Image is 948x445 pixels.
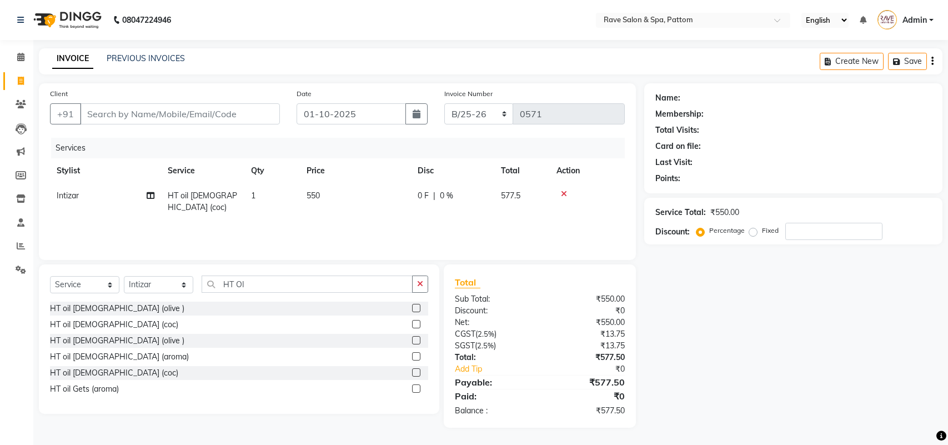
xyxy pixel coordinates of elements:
[447,352,540,363] div: Total:
[455,277,480,288] span: Total
[307,191,320,201] span: 550
[50,319,178,331] div: HT oil [DEMOGRAPHIC_DATA] (coc)
[709,226,745,236] label: Percentage
[50,303,184,314] div: HT oil [DEMOGRAPHIC_DATA] (olive )
[655,226,690,238] div: Discount:
[540,328,633,340] div: ₹13.75
[50,367,178,379] div: HT oil [DEMOGRAPHIC_DATA] (coc)
[820,53,884,70] button: Create New
[550,158,625,183] th: Action
[540,340,633,352] div: ₹13.75
[300,158,411,183] th: Price
[50,383,119,395] div: HT oil Gets (aroma)
[51,138,633,158] div: Services
[540,376,633,389] div: ₹577.50
[447,405,540,417] div: Balance :
[494,158,550,183] th: Total
[440,190,453,202] span: 0 %
[168,191,237,212] span: HT oil [DEMOGRAPHIC_DATA] (coc)
[447,340,540,352] div: ( )
[710,207,739,218] div: ₹550.00
[251,191,255,201] span: 1
[202,276,413,293] input: Search or Scan
[447,363,555,375] a: Add Tip
[50,335,184,347] div: HT oil [DEMOGRAPHIC_DATA] (olive )
[888,53,927,70] button: Save
[107,53,185,63] a: PREVIOUS INVOICES
[418,190,429,202] span: 0 F
[122,4,171,36] b: 08047224946
[540,405,633,417] div: ₹577.50
[50,89,68,99] label: Client
[447,317,540,328] div: Net:
[655,173,680,184] div: Points:
[447,376,540,389] div: Payable:
[52,49,93,69] a: INVOICE
[877,10,897,29] img: Admin
[411,158,494,183] th: Disc
[655,92,680,104] div: Name:
[655,124,699,136] div: Total Visits:
[455,329,475,339] span: CGST
[50,351,189,363] div: HT oil [DEMOGRAPHIC_DATA] (aroma)
[28,4,104,36] img: logo
[555,363,633,375] div: ₹0
[762,226,779,236] label: Fixed
[57,191,79,201] span: Intizar
[161,158,244,183] th: Service
[444,89,493,99] label: Invoice Number
[540,305,633,317] div: ₹0
[655,108,704,120] div: Membership:
[478,329,494,338] span: 2.5%
[447,328,540,340] div: ( )
[447,389,540,403] div: Paid:
[540,293,633,305] div: ₹550.00
[433,190,435,202] span: |
[50,103,81,124] button: +91
[477,341,494,350] span: 2.5%
[447,293,540,305] div: Sub Total:
[501,191,520,201] span: 577.5
[655,141,701,152] div: Card on file:
[540,389,633,403] div: ₹0
[447,305,540,317] div: Discount:
[902,14,927,26] span: Admin
[655,157,693,168] div: Last Visit:
[655,207,706,218] div: Service Total:
[80,103,280,124] input: Search by Name/Mobile/Email/Code
[297,89,312,99] label: Date
[540,317,633,328] div: ₹550.00
[455,341,475,351] span: SGST
[540,352,633,363] div: ₹577.50
[244,158,300,183] th: Qty
[50,158,161,183] th: Stylist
